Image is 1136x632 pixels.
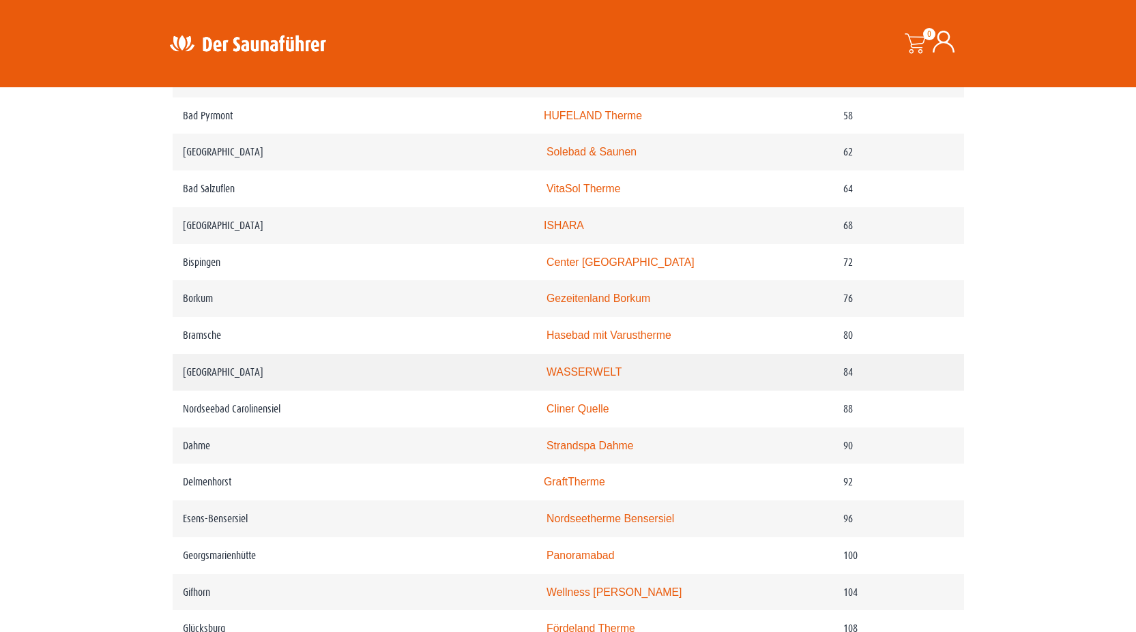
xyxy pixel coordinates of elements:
[833,207,964,244] td: 68
[833,574,964,611] td: 104
[173,354,534,391] td: [GEOGRAPHIC_DATA]
[833,427,964,464] td: 90
[833,391,964,427] td: 88
[833,537,964,574] td: 100
[547,329,671,341] a: Hasebad mit Varustherme
[173,207,534,244] td: [GEOGRAPHIC_DATA]
[833,97,964,134] td: 58
[173,464,534,500] td: Delmenhorst
[833,170,964,207] td: 64
[547,440,634,451] a: Strandspa Dahme
[547,146,637,157] a: Solebad & Saunen
[173,134,534,170] td: [GEOGRAPHIC_DATA]
[544,220,584,231] a: ISHARA
[173,170,534,207] td: Bad Salzuflen
[544,476,605,487] a: GraftTherme
[173,574,534,611] td: Gifhorn
[173,280,534,317] td: Borkum
[547,550,614,561] a: Panoramabad
[173,317,534,354] td: Bramsche
[547,256,695,268] a: Center [GEOGRAPHIC_DATA]
[173,244,534,281] td: Bispingen
[173,500,534,537] td: Esens-Bensersiel
[923,28,935,40] span: 0
[547,183,621,194] a: VitaSol Therme
[833,317,964,354] td: 80
[547,403,609,415] a: Cliner Quelle
[173,391,534,427] td: Nordseebad Carolinensiel
[833,500,964,537] td: 96
[544,110,642,121] a: HUFELAND Therme
[833,134,964,170] td: 62
[173,427,534,464] td: Dahme
[547,513,674,524] a: Nordseetherme Bensersiel
[833,280,964,317] td: 76
[833,244,964,281] td: 72
[833,464,964,500] td: 92
[173,97,534,134] td: Bad Pyrmont
[173,537,534,574] td: Georgsmarienhütte
[833,354,964,391] td: 84
[547,586,682,598] a: Wellness [PERSON_NAME]
[547,366,622,378] a: WASSERWELT
[547,292,650,304] a: Gezeitenland Borkum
